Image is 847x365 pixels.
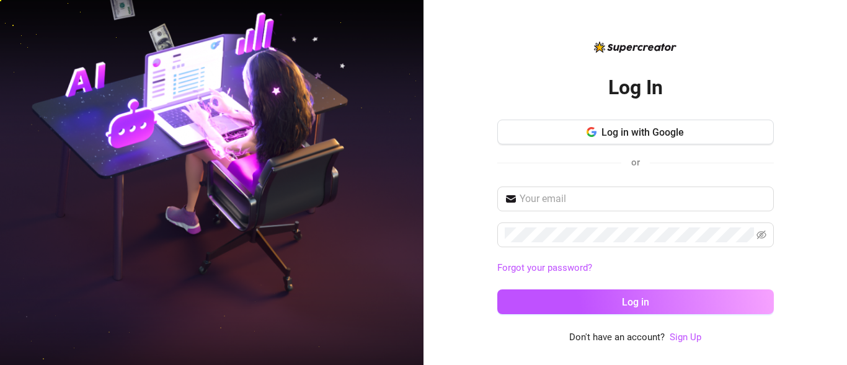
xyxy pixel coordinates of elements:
[497,120,774,144] button: Log in with Google
[497,262,592,273] a: Forgot your password?
[594,42,676,53] img: logo-BBDzfeDw.svg
[631,157,640,168] span: or
[608,75,663,100] h2: Log In
[569,330,665,345] span: Don't have an account?
[520,191,766,206] input: Your email
[497,289,774,314] button: Log in
[756,230,766,240] span: eye-invisible
[670,332,701,343] a: Sign Up
[497,261,774,276] a: Forgot your password?
[622,296,649,308] span: Log in
[601,126,684,138] span: Log in with Google
[670,330,701,345] a: Sign Up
